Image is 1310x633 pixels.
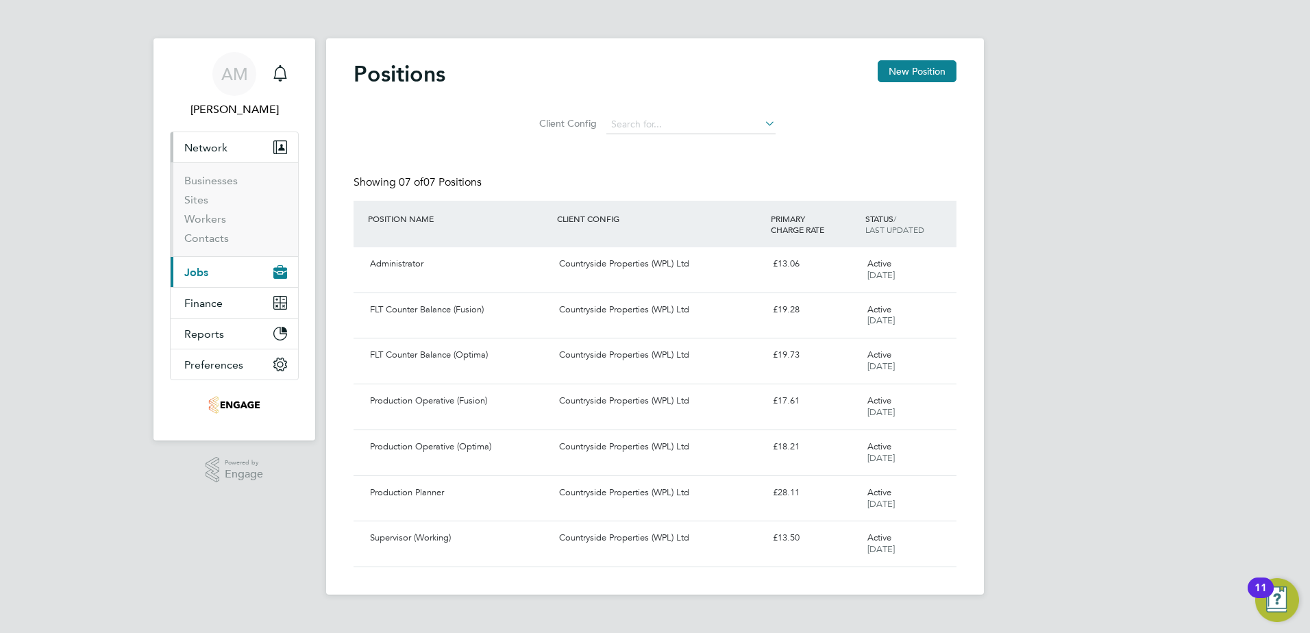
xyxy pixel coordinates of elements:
[171,257,298,287] button: Jobs
[399,175,423,189] span: 07 of
[767,344,862,367] div: £19.73
[867,349,891,360] span: Active
[878,60,956,82] button: New Position
[867,406,895,418] span: [DATE]
[171,162,298,256] div: Network
[867,258,891,269] span: Active
[171,319,298,349] button: Reports
[184,358,243,371] span: Preferences
[184,141,227,154] span: Network
[364,253,554,275] div: Administrator
[767,436,862,458] div: £18.21
[767,253,862,275] div: £13.06
[867,486,891,498] span: Active
[867,395,891,406] span: Active
[364,390,554,412] div: Production Operative (Fusion)
[153,38,315,440] nav: Main navigation
[364,299,554,321] div: FLT Counter Balance (Fusion)
[399,175,482,189] span: 07 Positions
[554,436,767,458] div: Countryside Properties (WPL) Ltd
[184,212,226,225] a: Workers
[865,224,924,235] span: LAST UPDATED
[862,206,956,242] div: STATUS
[225,457,263,469] span: Powered by
[184,174,238,187] a: Businesses
[171,288,298,318] button: Finance
[1255,588,1267,606] div: 11
[867,532,891,543] span: Active
[1255,578,1299,622] button: Open Resource Center, 11 new notifications
[184,232,229,245] a: Contacts
[171,132,298,162] button: Network
[364,527,554,549] div: Supervisor (Working)
[893,213,896,224] span: /
[867,303,891,315] span: Active
[171,349,298,380] button: Preferences
[867,314,895,326] span: [DATE]
[170,394,299,416] a: Go to home page
[364,436,554,458] div: Production Operative (Optima)
[767,527,862,549] div: £13.50
[184,327,224,340] span: Reports
[606,115,776,134] input: Search for...
[554,253,767,275] div: Countryside Properties (WPL) Ltd
[767,390,862,412] div: £17.61
[867,498,895,510] span: [DATE]
[364,206,554,231] div: POSITION NAME
[184,193,208,206] a: Sites
[554,206,767,231] div: CLIENT CONFIG
[170,101,299,118] span: Adele Masters
[364,344,554,367] div: FLT Counter Balance (Optima)
[554,344,767,367] div: Countryside Properties (WPL) Ltd
[208,394,260,416] img: optima-uk-logo-retina.png
[184,266,208,279] span: Jobs
[535,117,597,129] label: Client Config
[354,175,484,190] div: Showing
[554,390,767,412] div: Countryside Properties (WPL) Ltd
[767,482,862,504] div: £28.11
[767,206,862,242] div: PRIMARY CHARGE RATE
[767,299,862,321] div: £19.28
[225,469,263,480] span: Engage
[867,543,895,555] span: [DATE]
[206,457,264,483] a: Powered byEngage
[354,60,445,88] h2: Positions
[364,482,554,504] div: Production Planner
[554,299,767,321] div: Countryside Properties (WPL) Ltd
[184,297,223,310] span: Finance
[867,360,895,372] span: [DATE]
[554,482,767,504] div: Countryside Properties (WPL) Ltd
[867,269,895,281] span: [DATE]
[867,452,895,464] span: [DATE]
[867,440,891,452] span: Active
[554,527,767,549] div: Countryside Properties (WPL) Ltd
[170,52,299,118] a: AM[PERSON_NAME]
[221,65,248,83] span: AM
